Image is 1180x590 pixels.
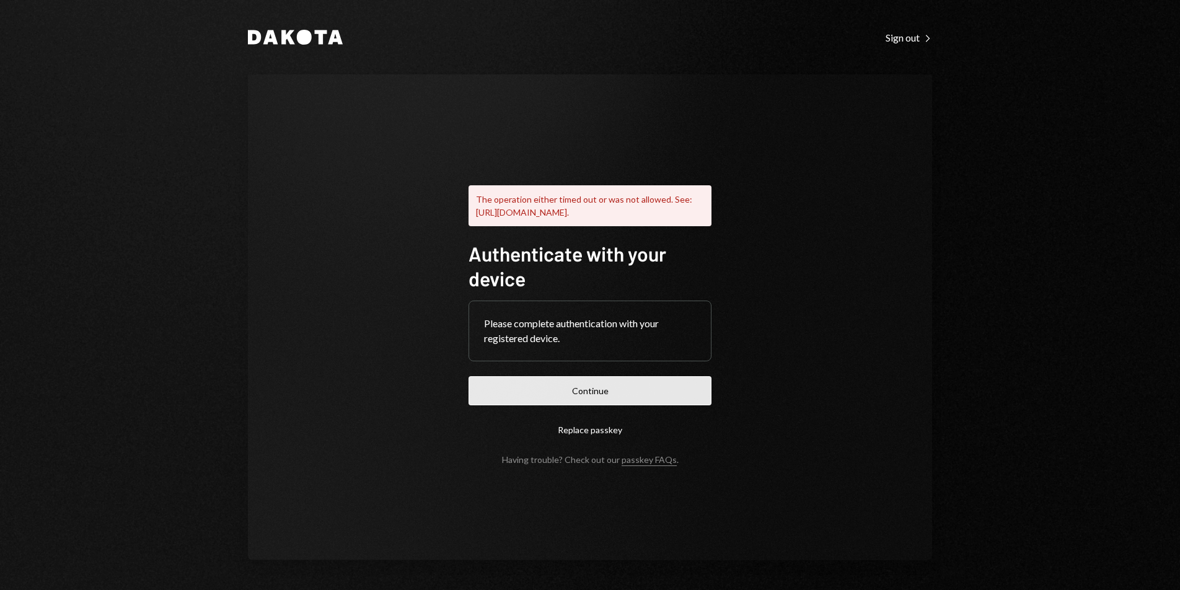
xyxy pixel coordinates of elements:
[469,415,711,444] button: Replace passkey
[469,241,711,291] h1: Authenticate with your device
[469,185,711,226] div: The operation either timed out or was not allowed. See: [URL][DOMAIN_NAME].
[484,316,696,346] div: Please complete authentication with your registered device.
[502,454,679,465] div: Having trouble? Check out our .
[886,30,932,44] a: Sign out
[622,454,677,466] a: passkey FAQs
[469,376,711,405] button: Continue
[886,32,932,44] div: Sign out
